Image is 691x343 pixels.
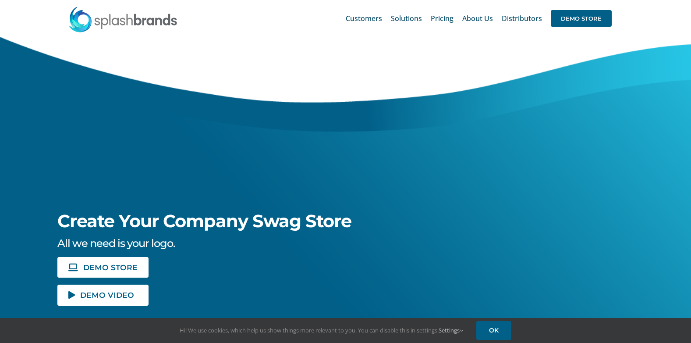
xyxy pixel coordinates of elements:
span: Pricing [431,15,454,22]
span: Customers [346,15,382,22]
a: Customers [346,4,382,32]
span: Create Your Company Swag Store [57,210,351,232]
a: OK [476,321,511,340]
span: Solutions [391,15,422,22]
img: SplashBrands.com Logo [68,6,178,32]
span: All we need is your logo. [57,237,175,250]
span: Distributors [502,15,542,22]
a: DEMO STORE [551,4,612,32]
span: About Us [462,15,493,22]
span: DEMO VIDEO [80,291,134,299]
a: Distributors [502,4,542,32]
span: DEMO STORE [551,10,612,27]
span: DEMO STORE [83,264,138,271]
a: Pricing [431,4,454,32]
a: DEMO STORE [57,257,149,278]
a: Settings [439,326,463,334]
nav: Main Menu [346,4,612,32]
span: Hi! We use cookies, which help us show things more relevant to you. You can disable this in setti... [180,326,463,334]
